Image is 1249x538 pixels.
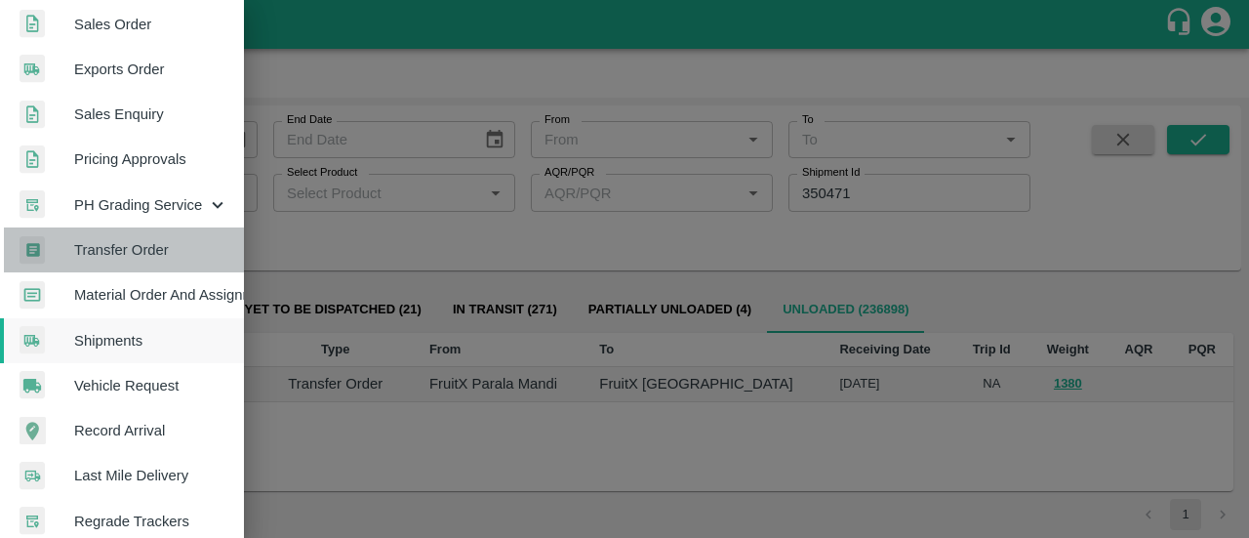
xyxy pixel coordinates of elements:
[20,145,45,174] img: sales
[74,284,228,306] span: Material Order And Assignment
[74,194,207,216] span: PH Grading Service
[20,10,45,38] img: sales
[20,507,45,535] img: whTracker
[20,101,45,129] img: sales
[20,326,45,354] img: shipments
[20,236,45,265] img: whTransfer
[74,511,228,532] span: Regrade Trackers
[74,14,228,35] span: Sales Order
[74,465,228,486] span: Last Mile Delivery
[20,371,45,399] img: vehicle
[20,190,45,219] img: whTracker
[20,55,45,83] img: shipments
[74,239,228,261] span: Transfer Order
[74,420,228,441] span: Record Arrival
[74,59,228,80] span: Exports Order
[74,375,228,396] span: Vehicle Request
[20,417,46,444] img: recordArrival
[20,281,45,310] img: centralMaterial
[20,462,45,490] img: delivery
[74,103,228,125] span: Sales Enquiry
[74,148,228,170] span: Pricing Approvals
[74,330,228,352] span: Shipments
